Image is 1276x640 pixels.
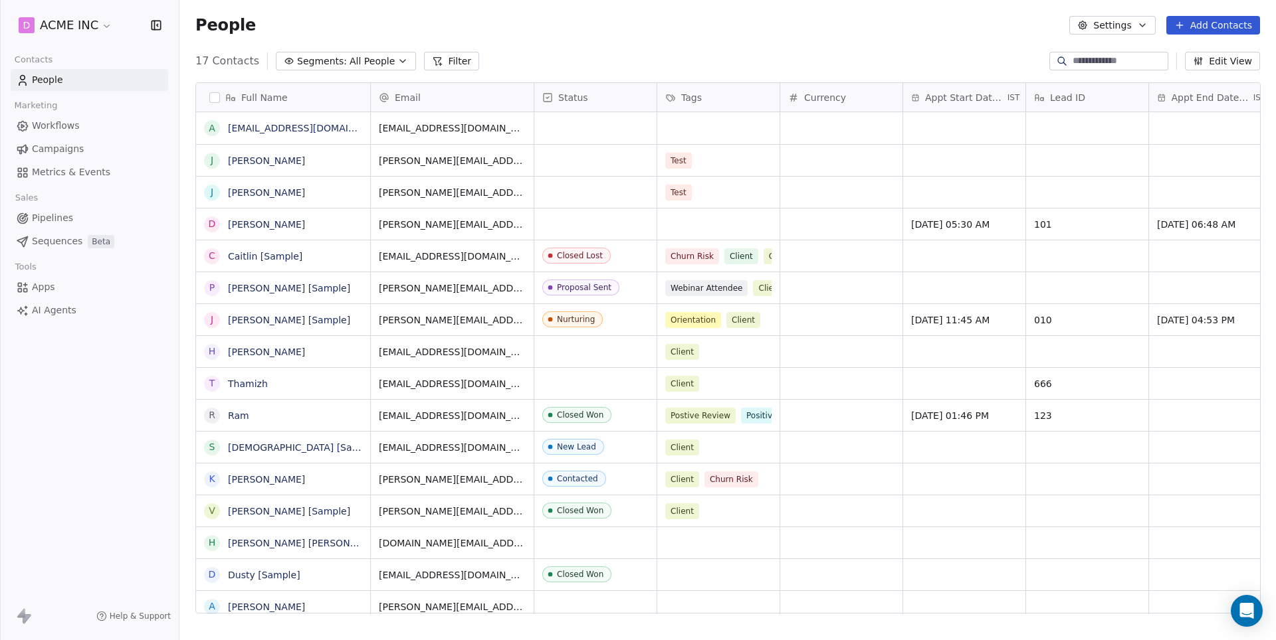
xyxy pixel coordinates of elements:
span: [EMAIL_ADDRESS][DOMAIN_NAME] [379,409,526,422]
a: [PERSON_NAME] [Sample] [228,506,350,517]
div: a [209,121,215,135]
a: [PERSON_NAME] [PERSON_NAME] [228,538,385,548]
span: [PERSON_NAME][EMAIL_ADDRESS][DOMAIN_NAME] [379,600,526,613]
span: Lead ID [1050,91,1085,104]
span: Client [665,503,699,519]
div: Closed Won [557,506,603,515]
a: Metrics & Events [11,161,168,183]
button: Add Contacts [1166,16,1260,35]
span: Full Name [241,91,288,104]
span: Metrics & Events [32,165,110,179]
div: grid [196,112,371,614]
a: [PERSON_NAME] [228,155,305,166]
span: Email [395,91,421,104]
span: All People [350,54,395,68]
span: Contacts [9,50,58,70]
div: J [211,313,213,327]
span: Client [665,376,699,392]
div: New Lead [557,442,596,451]
span: People [195,15,256,35]
span: [PERSON_NAME][EMAIL_ADDRESS][DOMAIN_NAME] [379,313,526,327]
span: Client [665,440,699,455]
a: Apps [11,276,168,298]
a: Help & Support [96,611,171,621]
button: DACME INC [16,14,115,37]
span: Segments: [297,54,347,68]
div: T [209,376,215,390]
span: ACME INC [40,17,98,34]
a: SequencesBeta [11,230,168,252]
span: D [23,19,31,32]
div: C [209,249,215,263]
span: [EMAIL_ADDRESS][DOMAIN_NAME] [379,121,526,135]
div: Email [371,83,534,112]
div: Contacted [557,474,598,483]
a: Pipelines [11,207,168,229]
div: A [209,600,215,613]
div: Lead ID [1026,83,1148,112]
span: Apps [32,280,55,294]
span: Sequences [32,234,82,248]
span: Client [764,248,797,264]
a: [PERSON_NAME] [Sample] [228,283,350,293]
div: Status [534,83,657,112]
span: [PERSON_NAME][EMAIL_ADDRESS][DOMAIN_NAME] [379,505,526,518]
a: Thamizh [228,378,268,389]
a: [PERSON_NAME] [228,187,305,198]
div: Closed Lost [557,251,603,260]
span: [PERSON_NAME][EMAIL_ADDRESS][DOMAIN_NAME] [379,218,526,231]
div: h [209,536,216,550]
span: Status [558,91,588,104]
span: Churn Risk [665,248,719,264]
span: Postive Review [665,408,736,424]
a: [PERSON_NAME] [228,347,305,357]
div: Full Name [196,83,370,112]
span: Client [726,312,760,328]
span: People [32,73,63,87]
div: K [209,472,215,486]
span: AI Agents [32,303,76,317]
a: Ram [228,410,249,421]
a: Workflows [11,115,168,137]
a: People [11,69,168,91]
a: Dusty [Sample] [228,570,300,580]
span: IST [1253,92,1266,103]
span: Pipelines [32,211,73,225]
div: S [209,440,215,454]
a: [PERSON_NAME] [228,601,305,612]
span: [DATE] 04:53 PM [1157,313,1263,327]
span: Client [665,471,699,487]
span: Orientation [665,312,721,328]
div: V [209,504,215,518]
div: Nurturing [557,315,595,324]
span: [DATE] 05:30 AM [911,218,1017,231]
span: Positive Review [741,408,813,424]
div: j [211,153,213,167]
a: [PERSON_NAME] [228,219,305,230]
span: [PERSON_NAME][EMAIL_ADDRESS][DOMAIN_NAME] [379,186,526,199]
div: P [209,281,215,295]
a: [DEMOGRAPHIC_DATA] [Sample] [228,442,379,453]
span: Beta [88,235,114,248]
a: AI Agents [11,299,168,321]
div: Tags [657,83,780,112]
div: Open Intercom Messenger [1231,595,1263,627]
span: Campaigns [32,142,84,156]
span: [PERSON_NAME][EMAIL_ADDRESS][DOMAIN_NAME] [379,473,526,486]
span: [EMAIL_ADDRESS][DOMAIN_NAME] [379,250,526,263]
span: 666 [1034,377,1140,390]
span: [PERSON_NAME][EMAIL_ADDRESS][DOMAIN_NAME] [379,281,526,295]
span: [DATE] 11:45 AM [911,313,1017,327]
span: Client [724,248,758,264]
span: [EMAIL_ADDRESS][DOMAIN_NAME] [379,345,526,359]
button: Settings [1069,16,1155,35]
span: 123 [1034,409,1140,422]
span: 101 [1034,218,1140,231]
span: [DATE] 06:48 AM [1157,218,1263,231]
span: Test [665,185,692,200]
div: R [209,408,215,422]
span: [DOMAIN_NAME][EMAIL_ADDRESS][DOMAIN_NAME] [379,536,526,550]
span: [EMAIL_ADDRESS][DOMAIN_NAME] [379,568,526,582]
span: Appt Start Date/Time [925,91,1005,104]
span: Tools [9,257,42,277]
